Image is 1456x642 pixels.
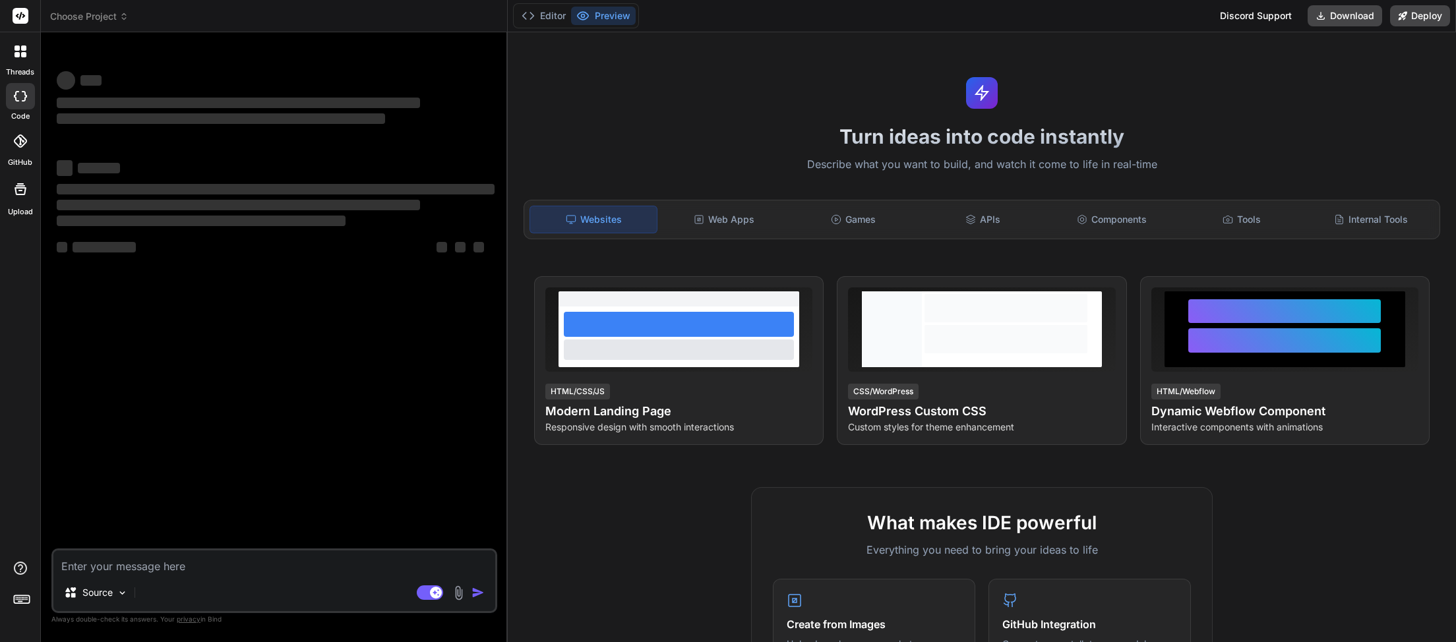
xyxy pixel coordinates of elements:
[1212,5,1300,26] div: Discord Support
[1151,384,1221,399] div: HTML/Webflow
[455,242,466,252] span: ‌
[660,206,787,233] div: Web Apps
[773,509,1191,537] h2: What makes IDE powerful
[471,586,485,599] img: icon
[545,421,812,434] p: Responsive design with smooth interactions
[57,216,346,226] span: ‌
[57,160,73,176] span: ‌
[1390,5,1450,26] button: Deploy
[516,125,1448,148] h1: Turn ideas into code instantly
[57,113,385,124] span: ‌
[57,184,495,194] span: ‌
[1178,206,1305,233] div: Tools
[919,206,1046,233] div: APIs
[1002,616,1177,632] h4: GitHub Integration
[773,542,1191,558] p: Everything you need to bring your ideas to life
[57,200,420,210] span: ‌
[57,71,75,90] span: ‌
[545,384,610,399] div: HTML/CSS/JS
[451,585,466,600] img: attachment
[1308,5,1382,26] button: Download
[530,206,657,233] div: Websites
[516,156,1448,173] p: Describe what you want to build, and watch it come to life in real-time
[787,616,961,632] h4: Create from Images
[177,615,200,623] span: privacy
[51,613,497,626] p: Always double-check its answers. Your in Bind
[82,586,113,599] p: Source
[73,242,136,252] span: ‌
[848,384,919,399] div: CSS/WordPress
[1151,421,1418,434] p: Interactive components with animations
[437,242,447,252] span: ‌
[790,206,917,233] div: Games
[1308,206,1434,233] div: Internal Tools
[571,7,636,25] button: Preview
[117,587,128,598] img: Pick Models
[516,7,571,25] button: Editor
[848,421,1115,434] p: Custom styles for theme enhancement
[57,242,67,252] span: ‌
[848,402,1115,421] h4: WordPress Custom CSS
[545,402,812,421] h4: Modern Landing Page
[80,75,102,86] span: ‌
[8,157,32,168] label: GitHub
[1151,402,1418,421] h4: Dynamic Webflow Component
[8,206,33,218] label: Upload
[11,111,30,122] label: code
[1048,206,1175,233] div: Components
[6,67,34,78] label: threads
[50,10,129,23] span: Choose Project
[78,163,120,173] span: ‌
[57,98,420,108] span: ‌
[473,242,484,252] span: ‌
